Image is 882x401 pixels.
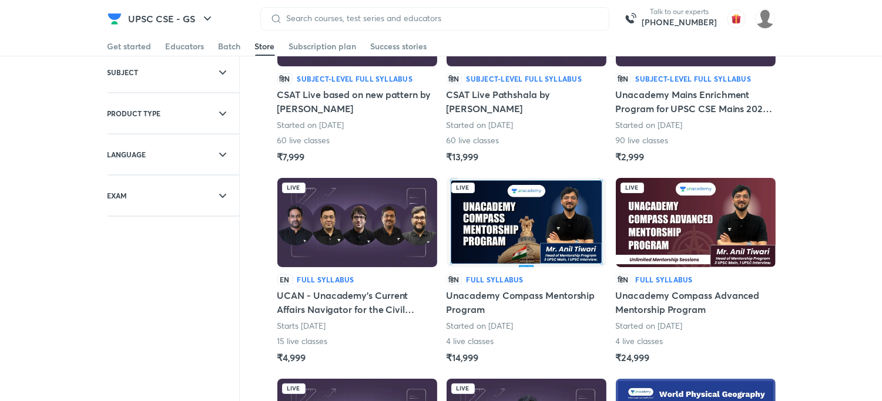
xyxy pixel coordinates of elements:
[166,37,204,56] a: Educators
[277,150,305,164] h5: ₹7,999
[219,41,241,52] div: Batch
[282,14,599,23] input: Search courses, test series and educators
[219,37,241,56] a: Batch
[447,87,606,116] h5: CSAT Live Pathshala by [PERSON_NAME]
[447,178,606,267] img: Batch Thumbnail
[277,87,437,116] h5: CSAT Live based on new pattern by [PERSON_NAME]
[277,178,437,267] img: Batch Thumbnail
[108,107,161,119] h6: PRODUCT TYPE
[636,73,751,84] h6: Subject-level full syllabus
[255,37,275,56] a: Store
[277,335,328,347] p: 15 live classes
[108,12,122,26] img: Company Logo
[447,351,478,365] h5: ₹14,999
[277,73,293,84] p: हिN
[277,134,331,146] p: 60 live classes
[277,320,326,332] p: Starts [DATE]
[642,7,717,16] p: Talk to our experts
[447,134,500,146] p: 60 live classes
[297,73,413,84] h6: Subject-level full syllabus
[636,274,693,285] h6: Full Syllabus
[282,383,306,394] div: Live
[289,41,357,52] div: Subscription plan
[447,335,495,347] p: 4 live classes
[755,9,775,29] img: Yuvraj M
[616,134,669,146] p: 90 live classes
[108,41,152,52] div: Get started
[447,150,478,164] h5: ₹13,999
[447,274,462,285] p: हिN
[277,288,437,316] h5: UCAN - Unacademy's Current Affairs Navigator for the Civil Services Examination
[619,7,642,31] img: call-us
[447,73,462,84] p: हिN
[277,351,306,365] h5: ₹4,999
[447,119,514,131] p: Started on [DATE]
[616,335,664,347] p: 4 live classes
[451,383,475,394] div: Live
[108,190,128,201] h6: EXAM
[108,149,146,160] h6: LANGUAGE
[277,119,344,131] p: Started on [DATE]
[616,288,776,316] h5: Unacademy Compass Advanced Mentorship Program
[122,7,222,31] button: UPSC CSE - GS
[616,320,683,332] p: Started on [DATE]
[447,320,514,332] p: Started on [DATE]
[467,274,524,285] h6: Full Syllabus
[621,183,644,193] div: Live
[467,73,582,84] h6: Subject-level full syllabus
[282,183,306,193] div: Live
[108,37,152,56] a: Get started
[297,274,354,285] h6: Full Syllabus
[289,37,357,56] a: Subscription plan
[255,41,275,52] div: Store
[616,119,683,131] p: Started on [DATE]
[108,66,139,78] h6: SUBJECT
[277,274,293,285] p: EN
[616,73,631,84] p: हिN
[727,9,746,28] img: avatar
[166,41,204,52] div: Educators
[642,16,717,28] a: [PHONE_NUMBER]
[371,37,427,56] a: Success stories
[447,288,606,316] h5: Unacademy Compass Mentorship Program
[371,41,427,52] div: Success stories
[616,178,776,267] img: Batch Thumbnail
[616,274,631,285] p: हिN
[616,87,776,116] h5: Unacademy Mains Enrichment Program for UPSC CSE Mains 2025 (All - GS I, II, III, IV & Essay)
[451,183,475,193] div: Live
[616,150,645,164] h5: ₹2,999
[616,351,649,365] h5: ₹24,999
